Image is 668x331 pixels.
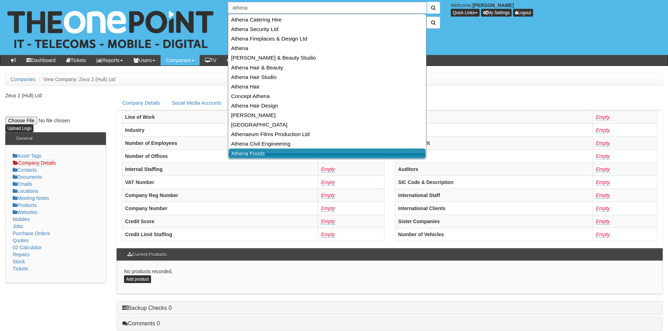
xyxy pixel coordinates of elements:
[13,245,42,250] a: 02 Calculator
[117,261,663,294] div: No products recorded.
[395,163,593,176] th: Auditors
[395,202,593,215] th: International Clients
[61,55,92,66] a: Tickets
[13,259,25,264] a: Stock
[13,153,41,159] a: Asset Tags
[122,202,318,215] th: Company Number
[229,53,425,62] a: [PERSON_NAME] & Beauty Studio
[122,215,318,228] th: Credit Score
[13,133,36,145] h3: General
[13,266,28,271] a: Tickets
[451,9,480,17] button: Quick Links
[122,163,318,176] th: Internal Staffing
[596,140,610,146] a: Empty
[321,179,335,185] a: Empty
[321,166,335,172] a: Empty
[13,223,23,229] a: Jobs
[13,160,56,166] a: Company Details
[229,139,425,148] a: Athena Civil Engineering
[122,110,318,123] th: Line of Work
[513,9,533,17] a: Logout
[229,110,425,120] a: [PERSON_NAME]
[122,123,318,136] th: Industry
[596,153,610,159] a: Empty
[321,206,335,212] a: Empty
[229,101,425,110] a: Athena Hair Design
[122,189,318,202] th: Company Reg Number
[13,202,37,208] a: Products
[395,228,593,241] th: Number of Vehicles
[5,92,106,99] p: Zeus 2 (Hull) Ltd
[321,232,335,238] a: Empty
[124,249,170,260] h3: Current Products
[122,320,160,326] a: Comments 0
[473,2,514,8] b: [PERSON_NAME]
[13,174,42,180] a: Documents
[166,96,227,110] a: Social Media Accounts
[13,231,50,236] a: Purchase Orders
[228,2,426,14] input: Search Companies
[596,219,610,225] a: Empty
[229,15,425,24] a: Athena Catering Hire
[229,148,426,159] a: Athena Foods
[229,43,425,53] a: Athena
[11,76,36,82] a: Companies
[128,55,161,66] a: Users
[229,63,425,72] a: Athena Hair & Beauty
[37,76,116,83] li: View Company: Zeus 2 (Hull) Ltd
[124,275,151,283] a: Add product
[596,114,610,120] a: Empty
[13,188,38,194] a: Locations
[596,206,610,212] a: Empty
[481,9,512,17] a: My Settings
[13,181,32,187] a: Emails
[321,192,335,198] a: Empty
[21,55,61,66] a: Dashboard
[13,238,29,243] a: Quotes
[122,176,318,189] th: VAT Number
[13,216,30,222] a: Mobiles
[122,136,318,149] th: Number of Employees
[200,55,222,66] a: TV
[13,195,49,201] a: Meeting Notes
[395,176,593,189] th: SIC Code & Description
[13,209,37,215] a: Websites
[596,192,610,198] a: Empty
[222,55,248,66] a: OOH
[229,120,425,129] a: [GEOGRAPHIC_DATA]
[596,232,610,238] a: Empty
[5,124,33,132] input: Upload Logo
[395,149,593,163] th: Net Worth
[122,305,172,311] a: Backup Checks 0
[596,179,610,185] a: Empty
[596,127,610,133] a: Empty
[122,149,318,163] th: Number of Offices
[229,91,425,101] a: Concept Athena
[229,24,425,34] a: Athena Security Ltd
[229,129,425,139] a: Athenaeum Films Production Ltd
[321,153,335,159] a: Empty
[395,123,593,136] th: Turnover
[122,228,318,241] th: Credit Limit Staffing
[117,96,166,110] a: Company Details
[229,82,425,91] a: Athena Hair
[395,110,593,123] th: TPS Flag
[13,167,37,173] a: Contacts
[229,72,425,82] a: Athena Hair Studio
[229,34,425,43] a: Athena Fireplaces & Design Ltd
[13,252,30,257] a: Repairs
[321,219,335,225] a: Empty
[445,2,668,17] div: Welcome,
[395,215,593,228] th: Sister Companies
[395,189,593,202] th: International Staff
[161,55,200,66] a: Companies
[596,166,610,172] a: Empty
[91,55,128,66] a: Reports
[395,136,593,149] th: Pre Tax Profit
